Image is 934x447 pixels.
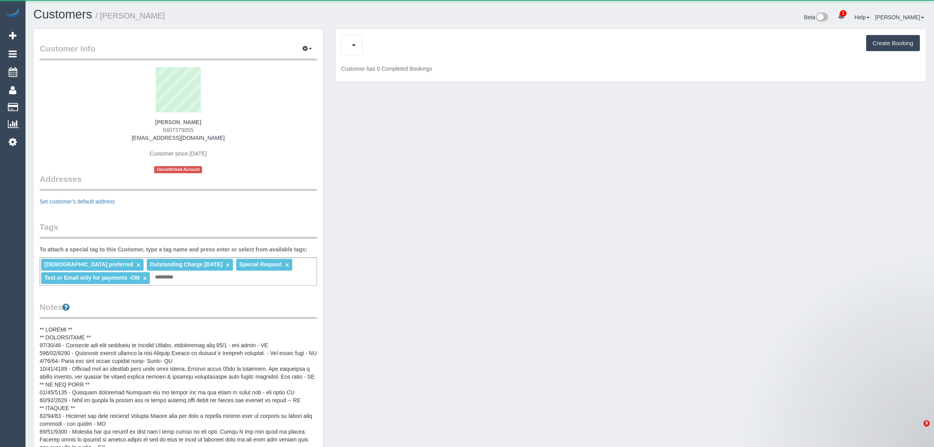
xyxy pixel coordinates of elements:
legend: Notes [40,301,317,319]
strong: [PERSON_NAME] [155,119,201,125]
span: Special Request [239,261,282,267]
a: [EMAIL_ADDRESS][DOMAIN_NAME] [132,135,225,141]
a: 1 [834,8,849,25]
a: × [137,262,140,268]
span: Customer since [DATE] [150,150,207,157]
a: × [143,275,147,282]
a: [PERSON_NAME] [875,14,924,20]
small: / [PERSON_NAME] [96,11,165,20]
legend: Customer Info [40,43,317,60]
a: Beta [804,14,828,20]
img: Automaid Logo [5,8,20,19]
a: × [226,262,229,268]
a: Customers [33,7,92,21]
span: [DEMOGRAPHIC_DATA] preferred [44,261,133,267]
a: × [285,262,289,268]
span: Text or Email only for payments -OM [44,275,139,281]
iframe: Intercom live chat [907,420,926,439]
legend: Tags [40,221,317,239]
p: Customer has 0 Completed Bookings [341,65,920,73]
img: New interface [815,13,828,23]
span: 1 [840,10,847,16]
button: Create Booking [866,35,920,51]
span: Outstanding Charge [DATE] [150,261,222,267]
span: 0407379055 [163,127,193,133]
a: Help [854,14,870,20]
span: Unconfirmed Account [154,166,202,173]
label: To attach a special tag to this Customer, type a tag name and press enter or select from availabl... [40,245,307,253]
span: 9 [923,420,930,427]
a: Set customer's default address [40,198,115,205]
